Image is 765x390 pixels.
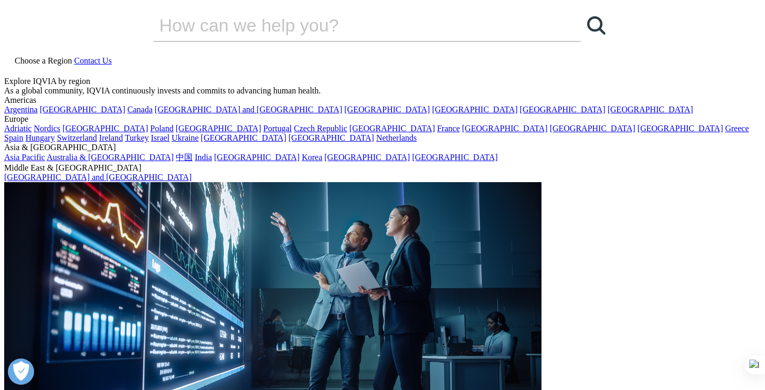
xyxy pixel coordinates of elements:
[289,133,374,142] a: [GEOGRAPHIC_DATA]
[151,133,170,142] a: Israel
[437,124,460,133] a: France
[587,16,605,35] svg: Search
[15,56,72,65] span: Choose a Region
[74,56,112,65] a: Contact Us
[462,124,548,133] a: [GEOGRAPHIC_DATA]
[155,105,342,114] a: [GEOGRAPHIC_DATA] and [GEOGRAPHIC_DATA]
[127,105,153,114] a: Canada
[201,133,286,142] a: [GEOGRAPHIC_DATA]
[25,133,55,142] a: Hungary
[294,124,347,133] a: Czech Republic
[172,133,199,142] a: Ukraine
[376,133,417,142] a: Netherlands
[432,105,517,114] a: [GEOGRAPHIC_DATA]
[195,153,212,162] a: India
[47,153,174,162] a: Australia & [GEOGRAPHIC_DATA]
[34,124,60,133] a: Nordics
[637,124,723,133] a: [GEOGRAPHIC_DATA]
[4,133,23,142] a: Spain
[57,133,97,142] a: Switzerland
[125,133,149,142] a: Turkey
[349,124,435,133] a: [GEOGRAPHIC_DATA]
[4,163,761,173] div: Middle East & [GEOGRAPHIC_DATA]
[153,9,551,41] input: 搜索
[4,114,761,124] div: Europe
[4,173,192,182] a: [GEOGRAPHIC_DATA] and [GEOGRAPHIC_DATA]
[324,153,410,162] a: [GEOGRAPHIC_DATA]
[4,153,45,162] a: Asia Pacific
[263,124,292,133] a: Portugal
[550,124,635,133] a: [GEOGRAPHIC_DATA]
[62,124,148,133] a: [GEOGRAPHIC_DATA]
[214,153,300,162] a: [GEOGRAPHIC_DATA]
[4,105,38,114] a: Argentina
[608,105,693,114] a: [GEOGRAPHIC_DATA]
[4,96,761,105] div: Americas
[581,9,612,41] a: 搜索
[520,105,605,114] a: [GEOGRAPHIC_DATA]
[302,153,322,162] a: Korea
[412,153,497,162] a: [GEOGRAPHIC_DATA]
[8,359,34,385] button: 打开偏好
[4,124,31,133] a: Adriatic
[176,153,193,162] a: 中国
[725,124,749,133] a: Greece
[4,143,761,152] div: Asia & [GEOGRAPHIC_DATA]
[344,105,430,114] a: [GEOGRAPHIC_DATA]
[176,124,261,133] a: [GEOGRAPHIC_DATA]
[4,77,761,86] div: Explore IQVIA by region
[150,124,173,133] a: Poland
[99,133,123,142] a: Ireland
[4,86,761,96] div: As a global community, IQVIA continuously invests and commits to advancing human health.
[40,105,125,114] a: [GEOGRAPHIC_DATA]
